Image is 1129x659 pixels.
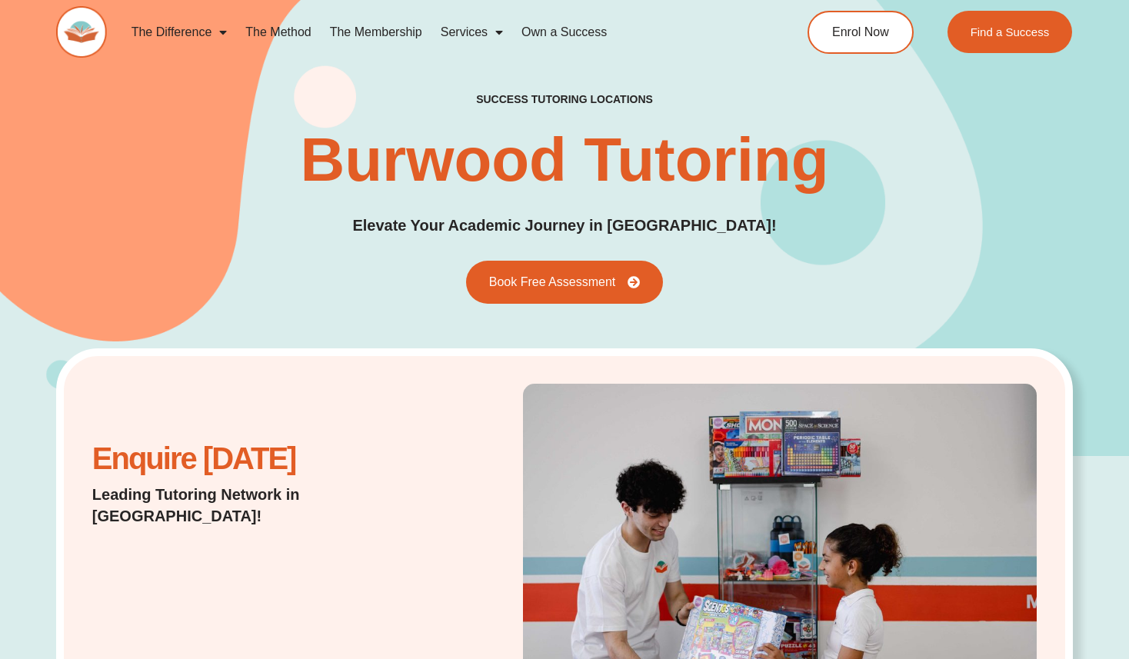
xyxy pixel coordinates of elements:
[122,15,237,50] a: The Difference
[352,214,776,238] p: Elevate Your Academic Journey in [GEOGRAPHIC_DATA]!
[122,15,750,50] nav: Menu
[832,26,889,38] span: Enrol Now
[236,15,320,50] a: The Method
[431,15,512,50] a: Services
[466,261,664,304] a: Book Free Assessment
[947,11,1073,53] a: Find a Success
[808,11,914,54] a: Enrol Now
[489,276,616,288] span: Book Free Assessment
[971,26,1050,38] span: Find a Success
[476,92,653,106] h2: success tutoring locations
[300,129,828,191] h1: Burwood Tutoring
[512,15,616,50] a: Own a Success
[92,484,431,527] p: Leading Tutoring Network in [GEOGRAPHIC_DATA]!
[92,449,431,468] h2: Enquire [DATE]
[321,15,431,50] a: The Membership
[92,542,380,657] iframe: Website Lead Form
